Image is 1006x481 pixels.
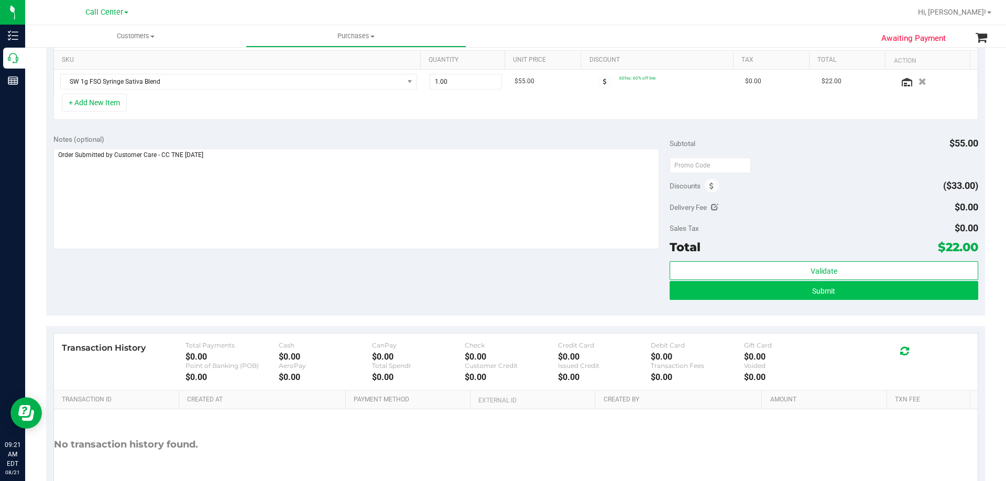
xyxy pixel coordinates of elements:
[465,352,558,362] div: $0.00
[279,352,372,362] div: $0.00
[25,25,246,47] a: Customers
[430,74,502,89] input: 1.00
[61,74,403,89] span: SW 1g FSO Syringe Sativa Blend
[651,341,744,349] div: Debit Card
[62,94,127,111] button: + Add New Item
[885,51,969,70] th: Action
[938,240,978,254] span: $22.00
[372,352,465,362] div: $0.00
[918,8,986,16] span: Hi, [PERSON_NAME]!
[515,76,534,86] span: $55.00
[429,56,501,64] a: Quantity
[372,372,465,382] div: $0.00
[943,180,978,191] span: ($33.00)
[465,372,558,382] div: $0.00
[354,396,466,404] a: Payment Method
[651,352,744,362] div: $0.00
[711,204,718,211] i: Edit Delivery Fee
[822,76,841,86] span: $22.00
[10,397,42,429] iframe: Resource center
[881,32,946,44] span: Awaiting Payment
[670,281,978,300] button: Submit
[811,267,837,275] span: Validate
[812,287,835,295] span: Submit
[651,372,744,382] div: $0.00
[185,372,279,382] div: $0.00
[8,75,18,86] inline-svg: Reports
[558,352,651,362] div: $0.00
[62,396,175,404] a: Transaction ID
[670,158,751,173] input: Promo Code
[670,240,701,254] span: Total
[85,8,123,17] span: Call Center
[8,53,18,63] inline-svg: Call Center
[604,396,758,404] a: Created By
[53,135,104,143] span: Notes (optional)
[558,372,651,382] div: $0.00
[817,56,881,64] a: Total
[187,396,341,404] a: Created At
[670,139,695,148] span: Subtotal
[5,440,20,468] p: 09:21 AM EDT
[279,362,372,370] div: AeroPay
[670,224,699,232] span: Sales Tax
[60,74,417,90] span: NO DATA FOUND
[8,30,18,41] inline-svg: Inventory
[670,261,978,280] button: Validate
[54,409,198,480] div: No transaction history found.
[465,362,558,370] div: Customer Credit
[770,396,883,404] a: Amount
[745,76,761,86] span: $0.00
[25,31,246,41] span: Customers
[955,222,978,233] span: $0.00
[246,31,466,41] span: Purchases
[372,362,465,370] div: Total Spendr
[185,352,279,362] div: $0.00
[955,202,978,212] span: $0.00
[744,362,837,370] div: Voided
[185,341,279,349] div: Total Payments
[279,372,372,382] div: $0.00
[619,75,655,81] span: 60fso: 60% off line
[744,352,837,362] div: $0.00
[5,468,20,476] p: 08/21
[744,372,837,382] div: $0.00
[279,341,372,349] div: Cash
[744,341,837,349] div: Gift Card
[513,56,577,64] a: Unit Price
[670,203,707,211] span: Delivery Fee
[558,362,651,370] div: Issued Credit
[465,341,558,349] div: Check
[372,341,465,349] div: CanPay
[558,341,651,349] div: Credit Card
[895,396,966,404] a: Txn Fee
[246,25,466,47] a: Purchases
[185,362,279,370] div: Point of Banking (POB)
[949,138,978,149] span: $55.00
[741,56,805,64] a: Tax
[589,56,729,64] a: Discount
[470,390,595,409] th: External ID
[670,176,701,195] span: Discounts
[651,362,744,370] div: Transaction Fees
[62,56,417,64] a: SKU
